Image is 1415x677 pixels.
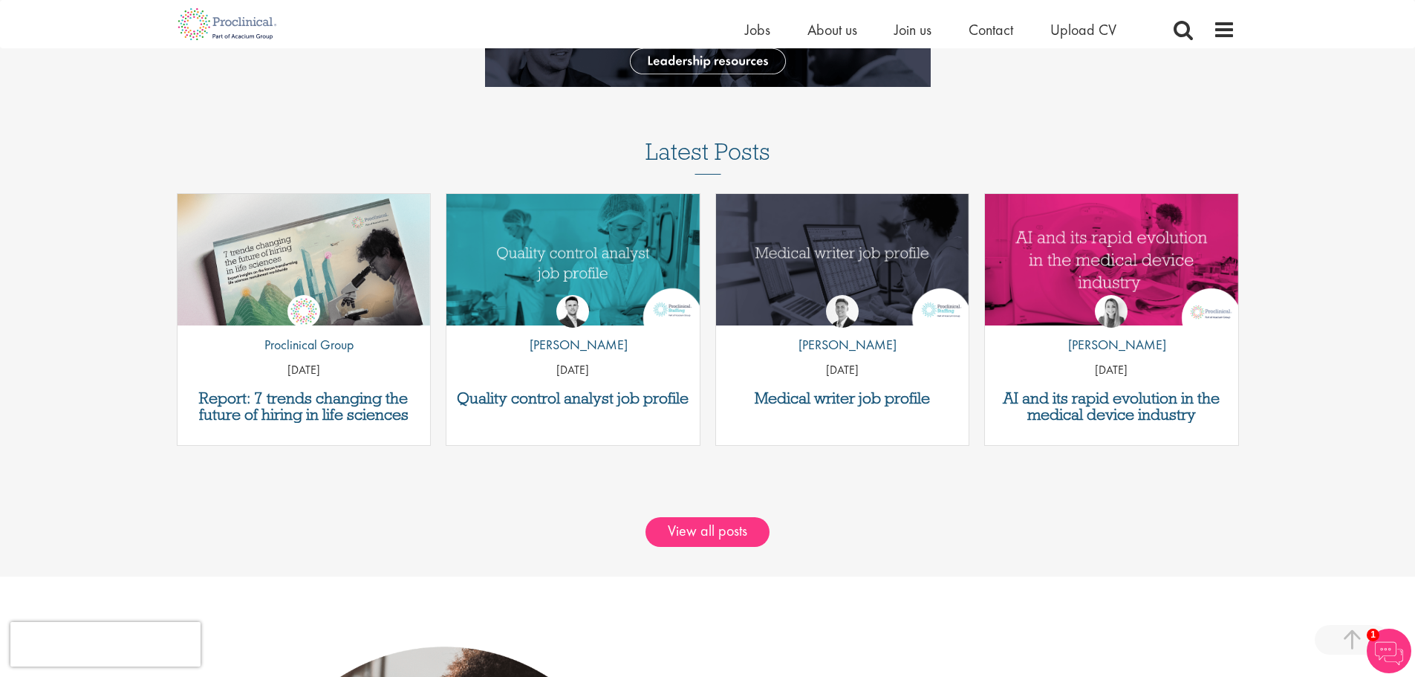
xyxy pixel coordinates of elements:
a: George Watson [PERSON_NAME] [787,295,897,362]
a: Joshua Godden [PERSON_NAME] [518,295,628,362]
a: Report: 7 trends changing the future of hiring in life sciences [185,390,423,423]
p: [DATE] [178,361,431,378]
img: Proclinical: Life sciences hiring trends report 2025 [178,194,431,337]
a: Medical writer job profile [723,390,962,406]
a: Link to a post [446,194,700,325]
img: Hannah Burke [1095,295,1128,328]
p: [DATE] [446,361,700,378]
a: AI and its rapid evolution in the medical device industry [992,390,1231,423]
a: About us [807,20,857,39]
iframe: reCAPTCHA [10,622,201,667]
h3: Latest Posts [645,139,770,175]
a: Link to a post [716,194,969,325]
a: Contact [969,20,1013,39]
img: Proclinical Group [287,295,320,328]
img: AI and Its Impact on the Medical Device Industry | Proclinical [985,194,1238,325]
a: Link to a post [985,194,1238,325]
span: 1 [1367,629,1379,641]
p: Proclinical Group [253,335,354,354]
a: Hannah Burke [PERSON_NAME] [1057,295,1166,362]
img: Joshua Godden [556,295,589,328]
p: [DATE] [716,361,969,378]
p: [PERSON_NAME] [787,335,897,354]
p: [PERSON_NAME] [1057,335,1166,354]
a: Upload CV [1050,20,1116,39]
a: Proclinical Group Proclinical Group [253,295,354,362]
a: View all posts [645,517,770,547]
img: Medical writer job profile [716,194,969,325]
p: [DATE] [985,361,1238,378]
a: Join us [894,20,931,39]
a: Link to a post [178,194,431,325]
p: [PERSON_NAME] [518,335,628,354]
img: Chatbot [1367,629,1411,673]
a: Quality control analyst job profile [454,390,692,406]
img: quality control analyst job profile [446,194,700,325]
a: Jobs [745,20,770,39]
img: George Watson [826,295,859,328]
